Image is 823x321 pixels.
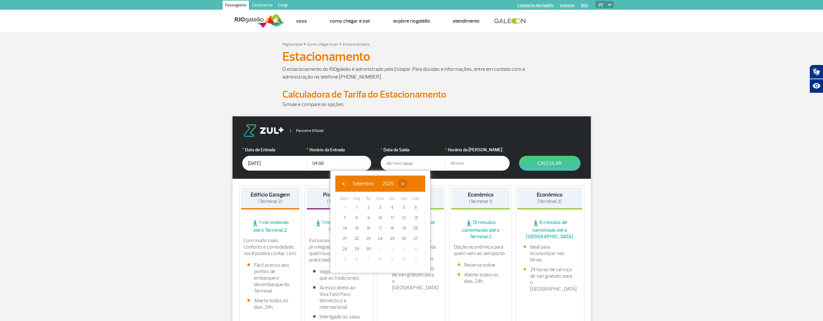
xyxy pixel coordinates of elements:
input: dd/mm/aaaa [381,156,445,171]
span: 6 [352,254,362,264]
span: 6 [411,202,421,213]
li: 24 horas de serviço de van gratuito para o [GEOGRAPHIC_DATA] [385,265,438,291]
a: > [304,40,306,48]
input: hh:mm [445,156,510,171]
span: 28 [340,244,350,254]
span: 18 [387,223,397,233]
span: 1 min andando até o Terminal 2 [307,219,372,233]
span: (Terminal 2) [258,198,282,205]
a: Atendimento [453,18,480,24]
li: Ideal para economizar nas férias [524,244,576,263]
span: 6 minutos de caminhada até o [GEOGRAPHIC_DATA] [517,219,582,240]
span: 24 [375,233,385,244]
p: Com muito mais conforto e comodidade, você poderá contar com: [244,237,297,257]
th: weekday [363,195,374,202]
a: Página Inicial [282,42,302,47]
a: Imprensa [560,3,575,7]
li: Reserva online [458,262,504,268]
span: 22 [352,233,362,244]
label: Horário da Entrada [307,146,371,153]
li: Acesso direto ao Visa Fast Pass doméstico e internacional. [313,284,365,310]
label: Data de Entrada [242,146,307,153]
button: Calcular [519,156,580,171]
span: 2 [363,202,374,213]
p: Simule e compare as opções. [282,101,541,108]
span: 2025 [382,180,394,187]
a: Explore RIOgaleão [393,18,430,24]
label: Data da Saída [381,146,445,153]
span: 11 [411,254,421,264]
span: 3 [375,202,385,213]
span: (Terminal 2) [537,198,562,205]
span: 4 [387,202,397,213]
a: Compra On-line GaleOn [517,3,554,7]
a: Estacionamento [343,42,370,47]
span: 10 [375,213,385,223]
a: Como chegar e sair [307,42,338,47]
strong: Edifício Garagem [251,191,290,198]
span: 10 [399,254,409,264]
span: 19 [399,223,409,233]
span: 5 [399,202,409,213]
th: weekday [410,195,422,202]
li: Fácil acesso aos pontos de embarque e desembarque do Terminal [247,262,293,294]
span: 16 [363,223,374,233]
li: Aberto todos os dias, 24h. [458,272,504,284]
th: weekday [374,195,386,202]
span: 4 [411,244,421,254]
span: (Terminal 1) [469,198,492,205]
span: 9 [387,254,397,264]
span: 29 [352,244,362,254]
span: 26 [399,233,409,244]
span: 20 [411,223,421,233]
button: Abrir recursos assistivos. [809,79,823,93]
p: Exclusivo, com localização privilegiada e ideal para quem busca conforto e praticidade. [309,237,369,263]
span: 1 [352,202,362,213]
span: (Terminal 2) [327,198,351,205]
span: 21 [340,233,350,244]
strong: Piso Premium [323,191,355,198]
span: 23 [363,233,374,244]
span: 8 [375,254,385,264]
h2: Calculadora de Tarifa do Estacionamento [282,89,541,101]
span: 5 [340,254,350,264]
a: Como chegar e sair [330,18,371,24]
span: 13 [411,213,421,223]
th: weekday [386,195,398,202]
a: Passageiros [222,1,249,11]
span: Parceiro Oficial [290,129,324,133]
a: Cargo [275,1,291,11]
p: O estacionamento do RIOgaleão é administrado pela Estapar. Para dúvidas e informações, entre em c... [282,65,541,81]
span: 30 [363,244,374,254]
span: 3 [399,244,409,254]
input: dd/mm/aaaa [242,156,307,171]
a: Corporativo [249,1,275,11]
span: 25 [387,233,397,244]
span: 1 min andando até o Terminal 2 [241,219,300,233]
span: 31 [340,202,350,213]
span: 15 minutos caminhando até o Terminal 2 [451,219,510,240]
div: Plugin de acessibilidade da Hand Talk. [809,65,823,93]
strong: Econômico [468,191,493,198]
button: 2025 [378,179,398,188]
span: 8 [352,213,362,223]
span: 27 [411,233,421,244]
span: Setembro [352,180,374,187]
th: weekday [398,195,410,202]
a: > [339,40,341,48]
li: Vagas maiores do que as tradicionais. [313,268,365,281]
span: 14 [340,223,350,233]
a: Voos [296,18,307,24]
button: Abrir tradutor de língua de sinais. [809,65,823,79]
span: 7 [363,254,374,264]
bs-datepicker-navigation-view: ​ ​ ​ [339,179,407,186]
button: Setembro [348,179,378,188]
li: 24 horas de serviço de van gratuito para o [GEOGRAPHIC_DATA] [524,266,576,292]
span: 1 [375,244,385,254]
span: 12 [399,213,409,223]
img: logo-zul.png [242,124,285,137]
button: ‹ [339,179,348,188]
input: hh:mm [307,156,371,171]
bs-datepicker-container: calendar [330,171,430,273]
label: Horário da [PERSON_NAME] [445,146,510,153]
